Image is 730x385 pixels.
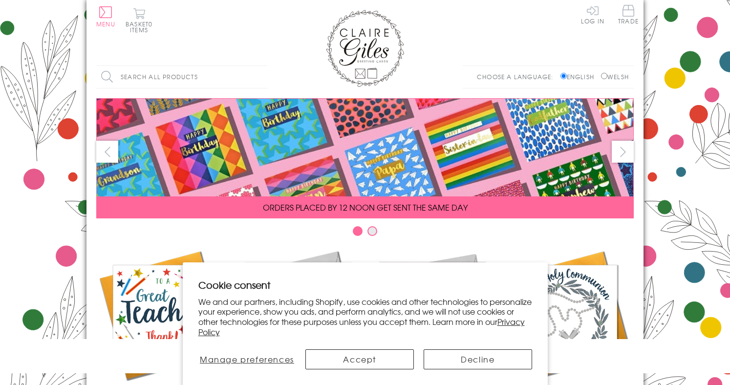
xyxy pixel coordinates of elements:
label: Welsh [601,72,629,81]
a: Trade [618,5,639,26]
button: next [612,141,634,163]
span: ORDERS PLACED BY 12 NOON GET SENT THE SAME DAY [263,201,468,213]
label: English [560,72,599,81]
p: We and our partners, including Shopify, use cookies and other technologies to personalize your ex... [198,297,532,337]
h2: Cookie consent [198,278,532,292]
input: Search [258,66,267,88]
button: Menu [96,6,115,27]
button: Decline [424,349,532,369]
button: prev [96,141,118,163]
button: Carousel Page 2 [367,226,377,236]
span: 0 items [130,20,152,34]
span: Trade [618,5,639,24]
span: Manage preferences [200,353,294,365]
input: Welsh [601,73,607,79]
p: Choose a language: [477,72,558,81]
div: Carousel Pagination [96,226,634,241]
a: Privacy Policy [198,316,525,338]
button: Carousel Page 1 (Current Slide) [353,226,363,236]
img: Claire Giles Greetings Cards [326,10,404,87]
button: Accept [305,349,414,369]
span: Menu [96,20,115,28]
button: Basket0 items [126,8,152,33]
input: English [560,73,567,79]
a: Log In [581,5,604,24]
button: Manage preferences [198,349,296,369]
input: Search all products [96,66,267,88]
